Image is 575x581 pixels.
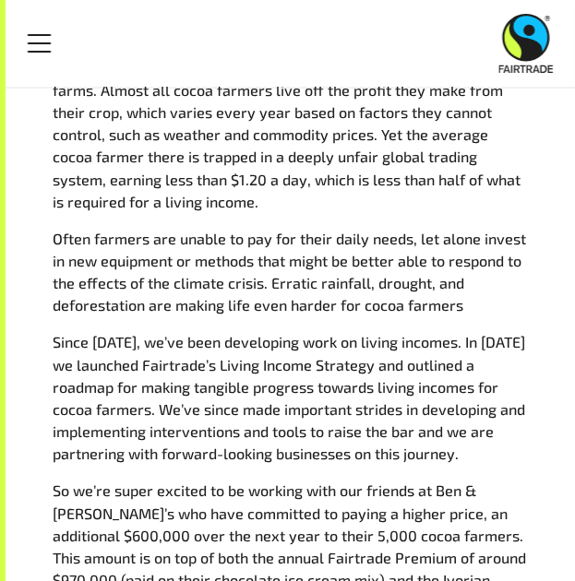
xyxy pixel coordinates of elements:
[53,35,529,213] p: Most of the world’s cocoa is grown in developing nations, places like [GEOGRAPHIC_DATA], where th...
[53,331,529,465] p: Since [DATE], we’ve been developing work on living incomes. In [DATE] we launched Fairtrade’s Liv...
[53,228,529,317] p: Often farmers are unable to pay for their daily needs, let alone invest in new equipment or metho...
[498,14,553,73] img: Fairtrade Australia New Zealand logo
[17,20,63,66] a: Toggle Menu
